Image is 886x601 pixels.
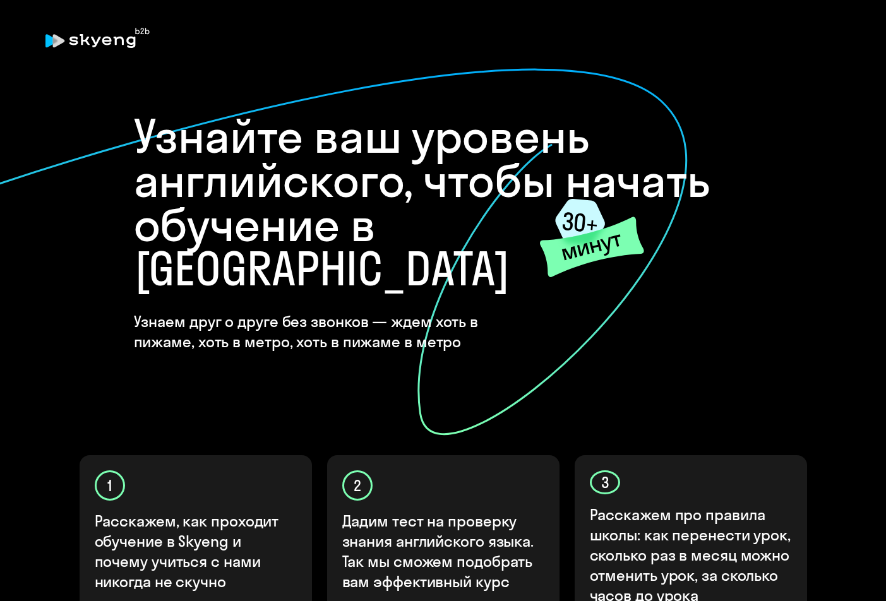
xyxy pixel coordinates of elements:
[342,470,373,501] div: 2
[134,311,541,352] h4: Узнаем друг о друге без звонков — ждем хоть в пижаме, хоть в метро, хоть в пижаме в метро
[590,470,620,494] div: 3
[95,511,298,592] p: Расскажем, как проходит обучение в Skyeng и почему учиться с нами никогда не скучно
[95,470,125,501] div: 1
[342,511,546,592] p: Дадим тест на проверку знания английского языка. Так мы сможем подобрать вам эффективный курс
[134,114,753,291] h1: Узнайте ваш уровень английского, чтобы начать обучение в [GEOGRAPHIC_DATA]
